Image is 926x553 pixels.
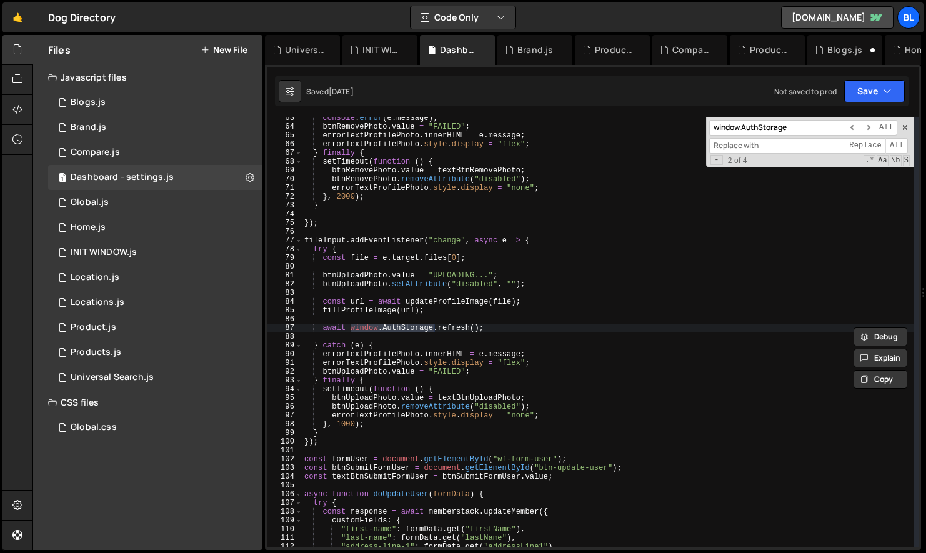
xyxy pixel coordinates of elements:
[267,429,302,437] div: 99
[267,271,302,280] div: 81
[267,332,302,341] div: 88
[267,534,302,542] div: 111
[285,44,325,56] div: Universal Search.js
[201,45,247,55] button: New File
[672,44,712,56] div: Compare.js
[48,340,262,365] div: 16220/44324.js
[267,219,302,227] div: 75
[48,10,116,25] div: Dog Directory
[71,322,116,333] div: Product.js
[517,44,553,56] div: Brand.js
[48,165,262,190] div: 16220/44476.js
[48,290,262,315] div: 16220/43680.js
[903,155,910,166] span: Search In Selection
[267,376,302,385] div: 93
[71,197,109,208] div: Global.js
[267,175,302,184] div: 70
[71,297,124,308] div: Locations.js
[774,86,837,97] div: Not saved to prod
[267,324,302,332] div: 87
[267,341,302,350] div: 89
[267,542,302,551] div: 112
[48,265,262,290] : 16220/43679.js
[267,149,302,157] div: 67
[2,2,33,32] a: 🤙
[750,44,790,56] div: Products.js
[267,315,302,324] div: 86
[267,394,302,402] div: 95
[267,297,302,306] div: 84
[781,6,894,29] a: [DOMAIN_NAME]
[48,115,262,140] div: 16220/44394.js
[267,359,302,367] div: 91
[845,120,860,136] span: ​
[267,402,302,411] div: 96
[267,201,302,210] div: 73
[362,44,402,56] div: INIT WINDOW.js
[267,227,302,236] div: 76
[864,155,875,166] span: RegExp Search
[71,347,121,358] div: Products.js
[267,166,302,175] div: 69
[71,222,106,233] div: Home.js
[267,306,302,315] div: 85
[33,65,262,90] div: Javascript files
[71,422,117,433] div: Global.css
[709,138,845,154] input: Replace with
[267,446,302,455] div: 101
[267,385,302,394] div: 94
[48,190,262,215] div: 16220/43681.js
[890,155,902,166] span: Whole Word Search
[595,44,635,56] div: Product.js
[71,247,137,258] div: INIT WINDOW.js
[267,350,302,359] div: 90
[71,272,119,283] div: Location.js
[267,472,302,481] div: 104
[267,367,302,376] div: 92
[709,120,845,136] input: Search for
[267,420,302,429] div: 98
[440,44,480,56] div: Dashboard - settings.js
[267,464,302,472] div: 103
[267,236,302,245] div: 77
[48,90,262,115] div: 16220/44321.js
[48,315,262,340] div: 16220/44393.js
[267,245,302,254] div: 78
[267,262,302,271] div: 80
[267,140,302,149] div: 66
[33,390,262,415] div: CSS files
[267,289,302,297] div: 83
[267,455,302,464] div: 102
[827,44,862,56] div: Blogs.js
[48,365,262,390] div: 16220/45124.js
[267,157,302,166] div: 68
[875,120,897,136] span: Alt-Enter
[267,490,302,499] div: 106
[267,254,302,262] div: 79
[71,122,106,133] div: Brand.js
[267,131,302,140] div: 65
[710,155,722,165] span: Toggle Replace mode
[267,210,302,219] div: 74
[267,437,302,446] div: 100
[48,215,262,240] div: 16220/44319.js
[267,411,302,420] div: 97
[48,415,262,440] div: 16220/43682.css
[267,122,302,131] div: 64
[59,174,66,184] span: 1
[267,507,302,516] div: 108
[48,240,262,265] div: 16220/44477.js
[845,138,885,154] span: Replace
[267,516,302,525] div: 109
[48,43,71,57] h2: Files
[267,114,302,122] div: 63
[854,370,907,389] button: Copy
[267,499,302,507] div: 107
[71,372,154,383] div: Universal Search.js
[844,80,905,102] button: Save
[854,349,907,367] button: Explain
[48,140,262,165] div: 16220/44328.js
[897,6,920,29] a: Bl
[854,327,907,346] button: Debug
